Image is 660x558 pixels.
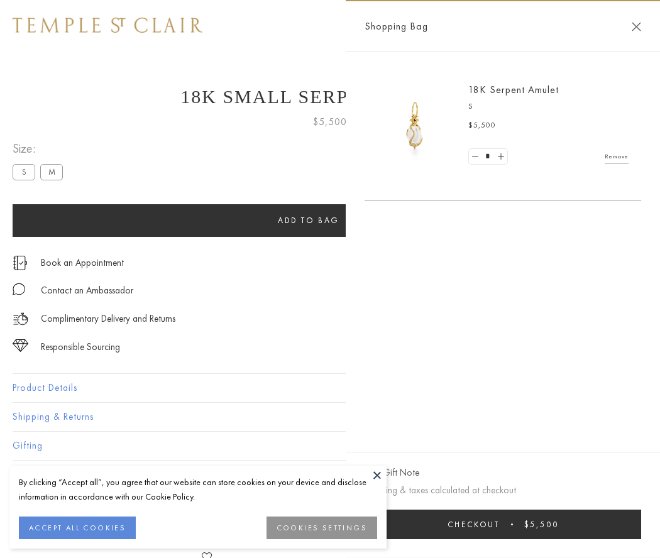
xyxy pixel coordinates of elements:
[313,114,347,130] span: $5,500
[13,311,28,327] img: icon_delivery.svg
[632,22,641,31] button: Close Shopping Bag
[41,339,120,355] div: Responsible Sourcing
[365,483,641,498] p: Shipping & taxes calculated at checkout
[13,86,647,107] h1: 18K Small Serpent Amulet
[41,256,124,270] a: Book an Appointment
[605,150,629,163] a: Remove
[365,510,641,539] button: Checkout $5,500
[365,465,419,481] button: Add Gift Note
[365,18,428,35] span: Shopping Bag
[13,164,35,180] label: S
[469,149,481,165] a: Set quantity to 0
[524,519,559,530] span: $5,500
[13,432,647,460] button: Gifting
[13,283,25,295] img: MessageIcon-01_2.svg
[448,519,500,530] span: Checkout
[13,256,28,270] img: icon_appointment.svg
[13,374,647,402] button: Product Details
[494,149,507,165] a: Set quantity to 2
[13,339,28,352] img: icon_sourcing.svg
[468,119,496,132] span: $5,500
[13,403,647,431] button: Shipping & Returns
[19,475,377,504] div: By clicking “Accept all”, you agree that our website can store cookies on your device and disclos...
[468,101,629,113] p: S
[13,18,202,33] img: Temple St. Clair
[40,164,63,180] label: M
[41,283,133,298] div: Contact an Ambassador
[377,88,453,163] img: P51836-E11SERPPV
[13,138,68,159] span: Size:
[19,517,136,539] button: ACCEPT ALL COOKIES
[41,311,175,327] p: Complimentary Delivery and Returns
[278,215,339,226] span: Add to bag
[468,83,559,96] a: 18K Serpent Amulet
[267,517,377,539] button: COOKIES SETTINGS
[13,204,605,237] button: Add to bag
